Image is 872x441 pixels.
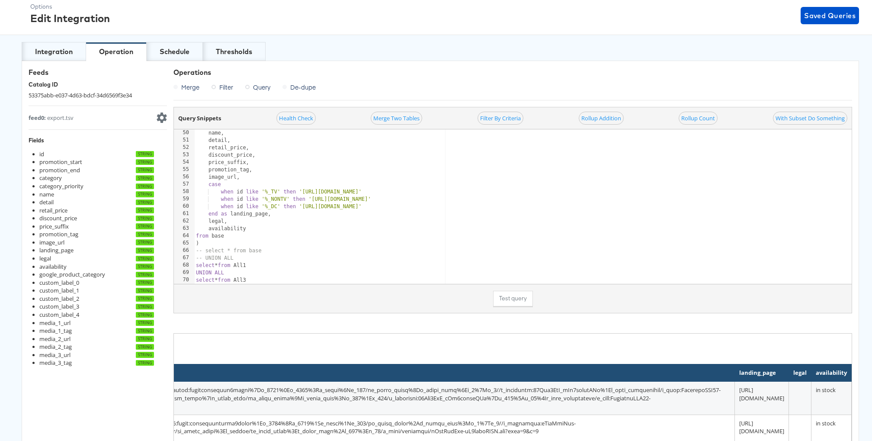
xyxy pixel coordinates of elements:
button: Test query [493,291,533,306]
div: 70 [174,277,195,284]
div: 60 [174,203,195,210]
strong: Query Snippets [178,114,221,122]
div: Operations [173,68,852,77]
div: 55 [174,166,195,174]
div: google_product_category [39,270,105,279]
div: custom_label_2 [39,295,79,303]
div: string [136,200,154,206]
span: Saved Queries [804,10,856,22]
div: media_1_tag [39,327,72,335]
div: custom_label_3 [39,303,79,311]
div: id [39,150,44,158]
div: string [136,256,154,262]
div: string [136,328,154,334]
div: string [136,167,154,173]
div: Schedule [160,47,189,57]
span: Filter [219,83,233,91]
div: string [136,191,154,197]
div: custom_label_4 [39,311,79,319]
div: string [136,239,154,245]
td: [URL][DOMAIN_NAME] [735,381,789,415]
div: price_suffix [39,222,69,231]
div: string [136,207,154,213]
div: 68 [174,262,195,269]
div: promotion_start [39,158,82,166]
div: 58 [174,188,195,196]
div: Options [30,3,110,11]
div: string [136,296,154,302]
div: string [136,320,154,326]
div: string [136,288,154,294]
div: Feeds [29,68,167,77]
div: string [136,344,154,350]
div: string [136,352,154,358]
div: Operation [99,47,133,57]
div: media_2_url [39,335,71,343]
div: string [136,304,154,310]
div: string [136,312,154,318]
div: 56 [174,174,195,181]
div: 69 [174,269,195,277]
div: 54 [174,159,195,166]
div: string [136,280,154,286]
div: 51 [174,137,195,144]
div: string [136,216,154,222]
div: 64 [174,232,195,240]
div: custom_label_1 [39,286,79,295]
div: string [136,336,154,342]
a: Merge Two Tables [371,112,422,125]
a: Health Check [276,112,316,125]
button: Saved Queries [801,7,859,24]
div: string [136,159,154,165]
div: Catalog ID [29,80,167,89]
td: in stock [811,381,852,415]
div: Integration [35,47,73,57]
div: media_3_url [39,351,71,359]
div: image_url [39,238,64,247]
div: Edit Integration [30,11,110,26]
div: 57 [174,181,195,188]
div: string [136,264,154,270]
div: string [136,232,154,238]
div: media_3_tag [39,359,72,367]
div: landing_page [39,246,74,254]
div: 65 [174,240,195,247]
a: Filter By Criteria [478,112,523,125]
strong: feed0 : [29,114,46,122]
div: string [136,272,154,278]
div: 53 [174,151,195,159]
div: 66 [174,247,195,254]
div: string [136,183,154,190]
div: promotion_end [39,166,80,174]
div: media_2_tag [39,343,72,351]
a: Rollup Count [679,112,718,125]
th: availability [811,364,852,382]
div: 67 [174,254,195,262]
div: availability [39,263,67,271]
div: legal [39,254,51,263]
div: Fields [29,136,167,145]
div: 62 [174,218,195,225]
div: string [136,175,154,181]
div: promotion_tag [39,230,78,238]
th: legal [789,364,811,382]
div: string [136,223,154,229]
div: string [136,248,154,254]
div: 50 [174,129,195,137]
summary: feed0: export.tsv [29,113,167,123]
div: 59 [174,196,195,203]
div: discount_price [39,214,77,222]
a: Rollup Addition [579,112,624,125]
div: custom_label_0 [39,279,79,287]
div: category_priority [39,182,83,190]
div: 61 [174,210,195,218]
div: 63 [174,225,195,232]
div: media_1_url [39,319,71,327]
th: landing_page [735,364,789,382]
div: retail_price [39,206,67,215]
div: string [136,151,154,157]
div: category [39,174,62,182]
div: name [39,190,54,199]
div: 52 [174,144,195,151]
div: Thresholds [216,47,252,57]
